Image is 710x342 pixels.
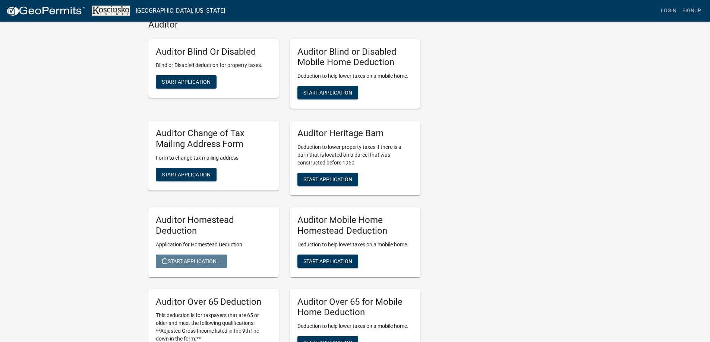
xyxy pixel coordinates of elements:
h5: Auditor Mobile Home Homestead Deduction [297,215,413,236]
a: [GEOGRAPHIC_DATA], [US_STATE] [136,4,225,17]
span: Start Application... [162,258,221,264]
button: Start Application [156,75,217,89]
a: Login [658,4,679,18]
h5: Auditor Blind Or Disabled [156,47,271,57]
h5: Auditor Heritage Barn [297,128,413,139]
a: Signup [679,4,704,18]
span: Start Application [162,79,211,85]
h5: Auditor Blind or Disabled Mobile Home Deduction [297,47,413,68]
p: Deduction to lower property taxes if there is a barn that is located on a parcel that was constru... [297,143,413,167]
h5: Auditor Over 65 for Mobile Home Deduction [297,297,413,318]
h5: Auditor Over 65 Deduction [156,297,271,307]
button: Start Application [156,168,217,181]
span: Start Application [303,258,352,264]
button: Start Application [297,255,358,268]
p: Deduction to help lower taxes on a mobile home. [297,72,413,80]
span: Start Application [303,176,352,182]
h5: Auditor Change of Tax Mailing Address Form [156,128,271,150]
h4: Auditor [148,19,420,30]
p: Deduction to help lower taxes on a mobile home. [297,241,413,249]
p: Application for Homestead Deduction [156,241,271,249]
h5: Auditor Homestead Deduction [156,215,271,236]
button: Start Application [297,86,358,99]
span: Start Application [303,90,352,96]
p: Form to change tax mailing address [156,154,271,162]
span: Start Application [162,171,211,177]
button: Start Application [297,173,358,186]
img: Kosciusko County, Indiana [92,6,130,16]
button: Start Application... [156,255,227,268]
p: Deduction to help lower taxes on a mobile home. [297,322,413,330]
p: Blind or Disabled deduction for property taxes. [156,61,271,69]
